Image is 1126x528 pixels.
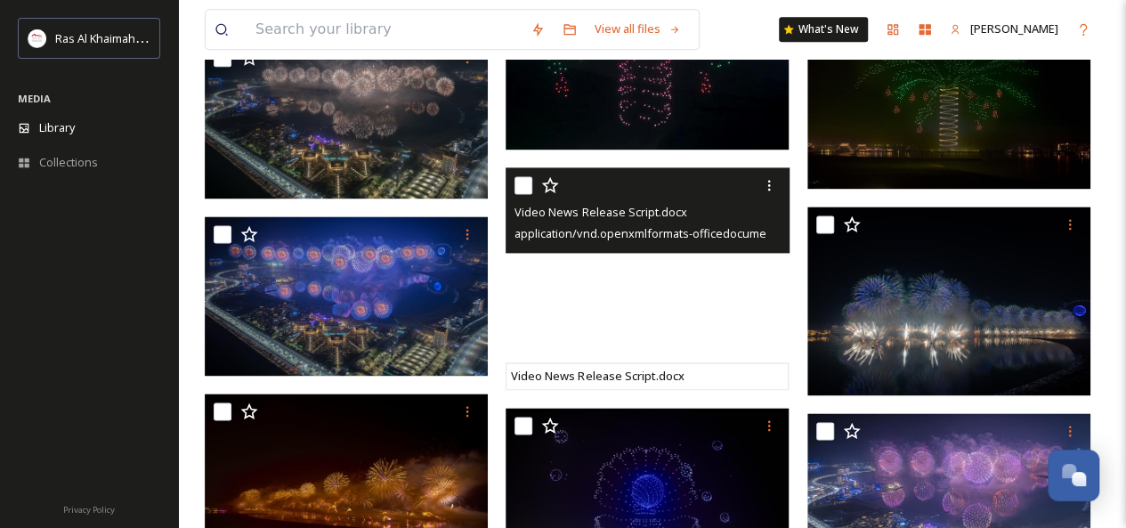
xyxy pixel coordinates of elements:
[205,40,488,199] img: ext_1735677680.862132_contact@vromero.com-victor romero rixos3 copy.jpg
[55,29,307,46] span: Ras Al Khaimah Tourism Development Authority
[511,368,684,384] span: Video News Release Script.docx
[807,207,1090,395] img: ext_1735677917.571957_pikewashere@gmail.com-250101_0002093200_pike_CP5_edit_v1.jpg
[970,20,1058,37] span: [PERSON_NAME]
[586,12,690,46] a: View all files
[39,119,75,136] span: Library
[63,498,115,519] a: Privacy Policy
[28,29,46,47] img: Logo_RAKTDA_RGB-01.png
[941,12,1067,46] a: [PERSON_NAME]
[39,154,98,171] span: Collections
[506,167,789,390] iframe: msdoc-iframe
[514,224,1017,241] span: application/vnd.openxmlformats-officedocument.wordprocessingml.document | 656.24 kB | 0 x 0
[514,204,686,220] span: Video News Release Script.docx
[18,92,51,105] span: MEDIA
[63,504,115,516] span: Privacy Policy
[1048,450,1099,501] button: Open Chat
[205,216,488,376] img: ext_1735677608.569224_contact@vromero.com-victor romero rixos1.jpg
[779,17,868,42] a: What's New
[247,10,522,49] input: Search your library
